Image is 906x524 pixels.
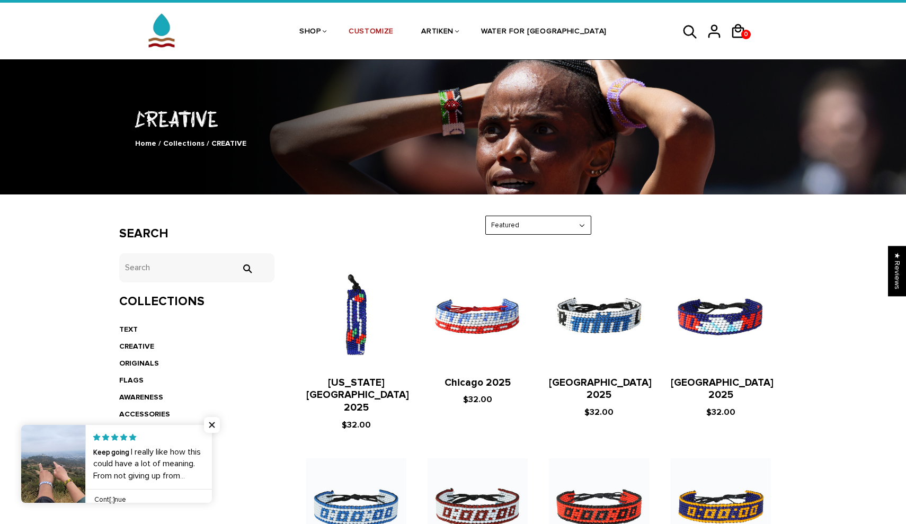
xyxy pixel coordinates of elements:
a: AWARENESS [119,393,163,402]
a: 0 [730,42,754,44]
div: Click to open Judge.me floating reviews tab [888,246,906,296]
a: CUSTOMIZE [349,4,394,60]
a: ACCESSORIES [119,410,170,419]
a: FLAGS [119,376,144,385]
span: $32.00 [342,420,371,430]
input: Search [119,253,274,282]
span: $32.00 [706,407,735,418]
h3: Collections [119,294,274,309]
a: WATER FOR [GEOGRAPHIC_DATA] [481,4,607,60]
span: 0 [742,27,750,42]
input: Search [236,264,257,273]
a: CREATIVE [119,342,154,351]
a: ORIGINALS [119,359,159,368]
a: Chicago 2025 [445,377,511,389]
span: $32.00 [463,394,492,405]
a: [GEOGRAPHIC_DATA] 2025 [671,377,774,402]
span: / [207,139,209,148]
span: CREATIVE [211,139,246,148]
a: TEXT [119,325,138,334]
a: ARTIKEN [421,4,454,60]
a: [US_STATE][GEOGRAPHIC_DATA] 2025 [306,377,409,414]
span: / [158,139,161,148]
a: [GEOGRAPHIC_DATA] 2025 [549,377,652,402]
h1: CREATIVE [119,104,787,132]
h3: Search [119,226,274,242]
a: Collections [163,139,205,148]
span: Close popup widget [204,417,220,433]
a: Home [135,139,156,148]
a: SHOP [299,4,321,60]
span: $32.00 [584,407,614,418]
